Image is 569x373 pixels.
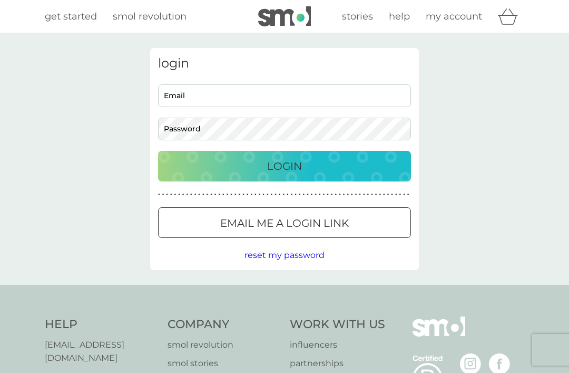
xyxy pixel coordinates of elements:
p: ● [242,192,244,197]
p: ● [267,192,269,197]
p: ● [307,192,309,197]
p: ● [371,192,373,197]
p: ● [271,192,273,197]
p: ● [198,192,200,197]
p: ● [222,192,224,197]
span: my account [426,11,482,22]
p: ● [299,192,301,197]
span: help [389,11,410,22]
a: stories [342,9,373,24]
span: smol revolution [113,11,187,22]
a: [EMAIL_ADDRESS][DOMAIN_NAME] [45,338,157,365]
p: ● [174,192,176,197]
p: ● [395,192,397,197]
h3: login [158,56,411,71]
span: get started [45,11,97,22]
p: ● [282,192,284,197]
img: smol [258,6,311,26]
p: ● [259,192,261,197]
p: Email me a login link [220,215,349,232]
a: my account [426,9,482,24]
p: ● [234,192,237,197]
p: ● [347,192,349,197]
p: ● [210,192,212,197]
p: ● [287,192,289,197]
p: ● [387,192,389,197]
p: ● [407,192,409,197]
p: ● [247,192,249,197]
span: reset my password [244,250,325,260]
p: ● [227,192,229,197]
a: get started [45,9,97,24]
button: reset my password [244,248,325,262]
p: ● [274,192,277,197]
p: ● [186,192,188,197]
button: Email me a login link [158,207,411,238]
h4: Work With Us [290,317,385,333]
p: ● [291,192,293,197]
p: ● [254,192,257,197]
a: smol revolution [168,338,280,352]
p: ● [391,192,393,197]
p: ● [399,192,401,197]
p: ● [279,192,281,197]
p: ● [158,192,160,197]
p: ● [178,192,180,197]
p: ● [262,192,264,197]
p: ● [239,192,241,197]
p: ● [327,192,329,197]
p: ● [295,192,297,197]
h4: Company [168,317,280,333]
h4: Help [45,317,157,333]
p: ● [190,192,192,197]
a: smol stories [168,357,280,370]
p: ● [383,192,385,197]
p: ● [207,192,209,197]
a: influencers [290,338,385,352]
a: smol revolution [113,9,187,24]
p: ● [319,192,321,197]
p: ● [359,192,361,197]
p: ● [170,192,172,197]
p: ● [375,192,377,197]
p: ● [331,192,333,197]
p: ● [230,192,232,197]
a: partnerships [290,357,385,370]
div: basket [498,6,524,27]
p: ● [202,192,204,197]
p: ● [363,192,365,197]
p: ● [303,192,305,197]
p: ● [182,192,184,197]
a: help [389,9,410,24]
p: ● [194,192,197,197]
p: ● [218,192,220,197]
img: smol [413,317,465,352]
p: ● [351,192,353,197]
p: ● [379,192,381,197]
p: Login [267,158,302,175]
p: ● [162,192,164,197]
p: ● [311,192,313,197]
p: ● [250,192,252,197]
p: ● [166,192,168,197]
p: ● [214,192,217,197]
p: ● [323,192,325,197]
p: ● [343,192,345,197]
p: ● [367,192,369,197]
span: stories [342,11,373,22]
p: ● [403,192,405,197]
button: Login [158,151,411,181]
p: ● [339,192,341,197]
p: ● [335,192,337,197]
p: ● [355,192,357,197]
p: ● [315,192,317,197]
